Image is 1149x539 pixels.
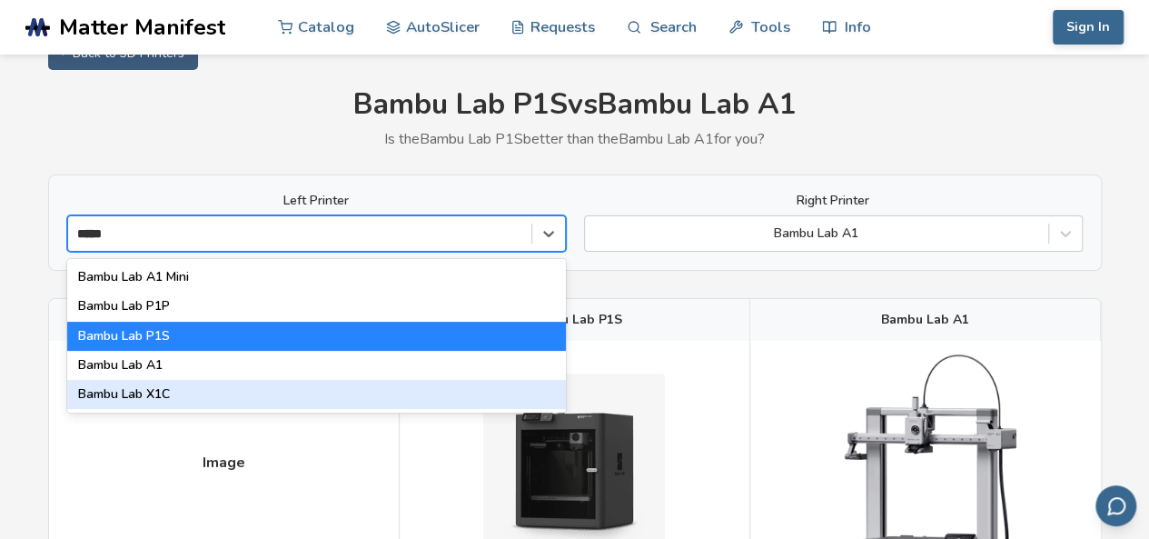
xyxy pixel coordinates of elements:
label: Left Printer [67,194,566,208]
span: Bambu Lab A1 [881,313,969,327]
div: Bambu Lab P1P [67,292,566,321]
input: Bambu Lab A1 [594,226,598,241]
button: Sign In [1053,10,1124,45]
div: Bambu Lab A1 [67,351,566,380]
div: Bambu Lab P1S [67,322,566,351]
div: Bambu Lab A1 Mini [67,263,566,292]
label: Right Printer [584,194,1083,208]
p: Is the Bambu Lab P1S better than the Bambu Lab A1 for you? [48,131,1102,147]
span: Bambu Lab P1S [527,313,622,327]
button: Send feedback via email [1095,485,1136,526]
input: Bambu Lab A1 MiniBambu Lab P1PBambu Lab P1SBambu Lab A1Bambu Lab X1C [77,226,120,241]
span: Matter Manifest [59,15,225,40]
h1: Bambu Lab P1S vs Bambu Lab A1 [48,88,1102,122]
span: Image [203,454,245,471]
div: Bambu Lab X1C [67,380,566,409]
